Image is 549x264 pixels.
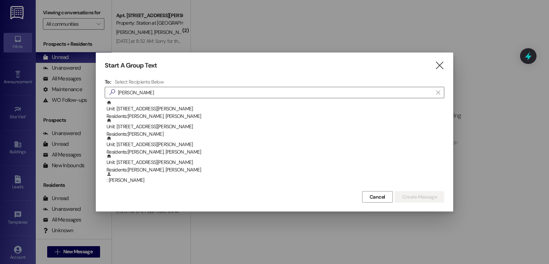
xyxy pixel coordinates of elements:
div: Unit: [STREET_ADDRESS][PERSON_NAME]Residents:[PERSON_NAME], [PERSON_NAME] [105,136,444,154]
span: Cancel [370,193,385,201]
div: Unit: [STREET_ADDRESS][PERSON_NAME] [107,118,444,138]
div: Unit: [STREET_ADDRESS][PERSON_NAME]Residents:[PERSON_NAME], [PERSON_NAME] [105,154,444,171]
span: Create Message [402,193,437,201]
h4: Select Recipients Below [115,79,164,85]
i:  [436,90,440,95]
div: Residents: [PERSON_NAME] [107,130,444,138]
div: : [PERSON_NAME] [105,171,444,189]
div: Unit: [STREET_ADDRESS][PERSON_NAME]Residents:[PERSON_NAME], [PERSON_NAME] [105,100,444,118]
h3: To: [105,79,111,85]
input: Search for any contact or apartment [118,88,432,98]
div: Unit: [STREET_ADDRESS][PERSON_NAME] [107,100,444,120]
div: : [PERSON_NAME] [107,171,444,184]
button: Create Message [395,191,444,203]
button: Cancel [362,191,393,203]
div: Unit: [STREET_ADDRESS][PERSON_NAME] [107,154,444,174]
i:  [435,62,444,69]
i:  [107,89,118,96]
div: Residents: [PERSON_NAME], [PERSON_NAME] [107,166,444,174]
button: Clear text [432,87,444,98]
div: Residents: [PERSON_NAME], [PERSON_NAME] [107,148,444,156]
div: Unit: [STREET_ADDRESS][PERSON_NAME] [107,136,444,156]
div: Residents: [PERSON_NAME], [PERSON_NAME] [107,113,444,120]
div: Unit: [STREET_ADDRESS][PERSON_NAME]Residents:[PERSON_NAME] [105,118,444,136]
h3: Start A Group Text [105,61,157,70]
